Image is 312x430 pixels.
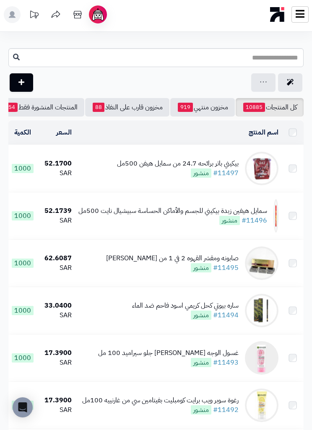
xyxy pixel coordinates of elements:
div: 62.6087 [40,254,72,263]
div: رغوة سوبر ويب برايت كومبليت بفيتامين سي من غارنييه 100مل [82,396,239,405]
img: logo-mobile.png [270,5,285,24]
span: 88 [93,103,104,112]
div: SAR [40,168,72,178]
div: SAR [40,311,72,320]
div: Open Intercom Messenger [13,397,33,417]
span: 1000 [12,401,34,410]
div: SAR [40,263,72,273]
img: غسول الوجه غارنييه ساكورا جلو سيراميد 100 مل [245,341,278,375]
span: 1000 [12,306,34,315]
span: منشور [191,263,211,272]
div: SAR [40,358,72,368]
a: كل المنتجات10885 [236,98,304,117]
span: منشور [191,168,211,178]
div: صابونه ومقشر القهوه 2 في 1 من [PERSON_NAME] [106,254,239,263]
a: تحديثات المنصة [23,6,44,25]
a: مخزون قارب على النفاذ88 [85,98,169,117]
span: 1000 [12,353,34,363]
img: سمايل هيفين زبدة بيكيني للجسم والأماكن الحساسة سبيشيال نايت 500مل [273,199,278,233]
a: السعر [56,127,72,137]
div: SAR [40,405,72,415]
img: بيكيني باتر برائحه 24.7 من سمايل هيفن 500مل [245,152,278,185]
a: #11497 [213,168,239,178]
span: 919 [178,103,193,112]
img: ai-face.png [91,7,105,22]
span: 1000 [12,211,34,220]
img: رغوة سوبر ويب برايت كومبليت بفيتامين سي من غارنييه 100مل [245,389,278,422]
div: SAR [40,216,72,225]
span: 1000 [12,164,34,173]
img: صابونه ومقشر القهوه 2 في 1 من سارة بيوتي [245,246,278,280]
div: 17.3900 [40,348,72,358]
span: منشور [191,358,211,367]
a: مخزون منتهي919 [170,98,235,117]
span: منشور [191,311,211,320]
div: بيكيني باتر برائحه 24.7 من سمايل هيفن 500مل [117,159,239,168]
span: منشور [219,216,240,225]
div: 52.1739 [40,206,72,216]
a: #11492 [213,405,239,415]
img: ساره بيوتي كحل كريمي اسود فاحم ضد الماء [245,294,278,327]
span: 1000 [12,259,34,268]
span: 10885 [243,103,265,112]
div: 52.1700 [40,159,72,168]
div: 33.0400 [40,301,72,311]
a: #11495 [213,263,239,273]
a: #11496 [242,215,267,225]
a: #11493 [213,357,239,368]
a: اسم المنتج [249,127,278,137]
div: ساره بيوتي كحل كريمي اسود فاحم ضد الماء [132,301,239,311]
span: منشور [191,405,211,414]
div: غسول الوجه [PERSON_NAME] جلو سيراميد 100 مل [98,348,239,358]
div: سمايل هيفين زبدة بيكيني للجسم والأماكن الحساسة سبيشيال نايت 500مل [78,206,267,216]
a: #11494 [213,310,239,320]
a: الكمية [14,127,31,137]
div: 17.3900 [40,396,72,405]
